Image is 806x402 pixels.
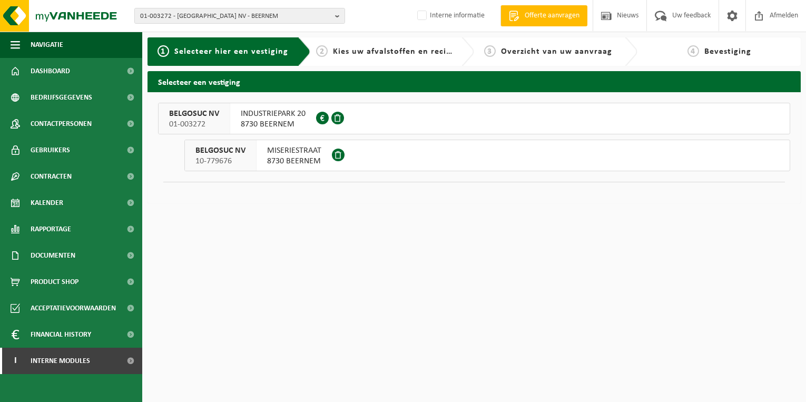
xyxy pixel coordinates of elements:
[267,156,321,166] span: 8730 BEERNEM
[140,8,331,24] span: 01-003272 - [GEOGRAPHIC_DATA] NV - BEERNEM
[31,32,63,58] span: Navigatie
[501,47,612,56] span: Overzicht van uw aanvraag
[134,8,345,24] button: 01-003272 - [GEOGRAPHIC_DATA] NV - BEERNEM
[148,71,801,92] h2: Selecteer een vestiging
[687,45,699,57] span: 4
[31,295,116,321] span: Acceptatievoorwaarden
[195,156,245,166] span: 10-779676
[184,140,790,171] button: BELGOSUC NV 10-779676 MISERIESTRAAT8730 BEERNEM
[522,11,582,21] span: Offerte aanvragen
[169,119,219,130] span: 01-003272
[31,321,91,348] span: Financial History
[158,45,169,57] span: 1
[267,145,321,156] span: MISERIESTRAAT
[11,348,20,374] span: I
[415,8,485,24] label: Interne informatie
[174,47,288,56] span: Selecteer hier een vestiging
[31,58,70,84] span: Dashboard
[31,348,90,374] span: Interne modules
[500,5,587,26] a: Offerte aanvragen
[241,119,306,130] span: 8730 BEERNEM
[333,47,478,56] span: Kies uw afvalstoffen en recipiënten
[31,190,63,216] span: Kalender
[316,45,328,57] span: 2
[704,47,751,56] span: Bevestiging
[31,137,70,163] span: Gebruikers
[158,103,790,134] button: BELGOSUC NV 01-003272 INDUSTRIEPARK 208730 BEERNEM
[484,45,496,57] span: 3
[31,111,92,137] span: Contactpersonen
[31,242,75,269] span: Documenten
[241,109,306,119] span: INDUSTRIEPARK 20
[195,145,245,156] span: BELGOSUC NV
[31,216,71,242] span: Rapportage
[169,109,219,119] span: BELGOSUC NV
[31,269,78,295] span: Product Shop
[31,84,92,111] span: Bedrijfsgegevens
[31,163,72,190] span: Contracten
